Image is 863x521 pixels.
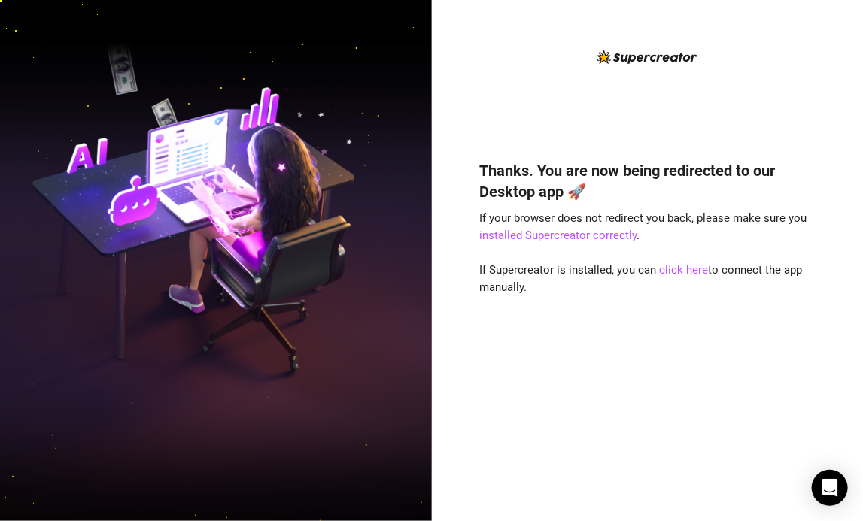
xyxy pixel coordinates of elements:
div: Open Intercom Messenger [812,470,848,506]
a: click here [659,263,708,277]
span: If Supercreator is installed, you can to connect the app manually. [479,263,802,295]
a: installed Supercreator correctly [479,229,637,242]
span: If your browser does not redirect you back, please make sure you . [479,211,807,243]
img: logo-BBDzfeDw.svg [597,50,697,64]
h4: Thanks. You are now being redirected to our Desktop app 🚀 [479,160,815,202]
